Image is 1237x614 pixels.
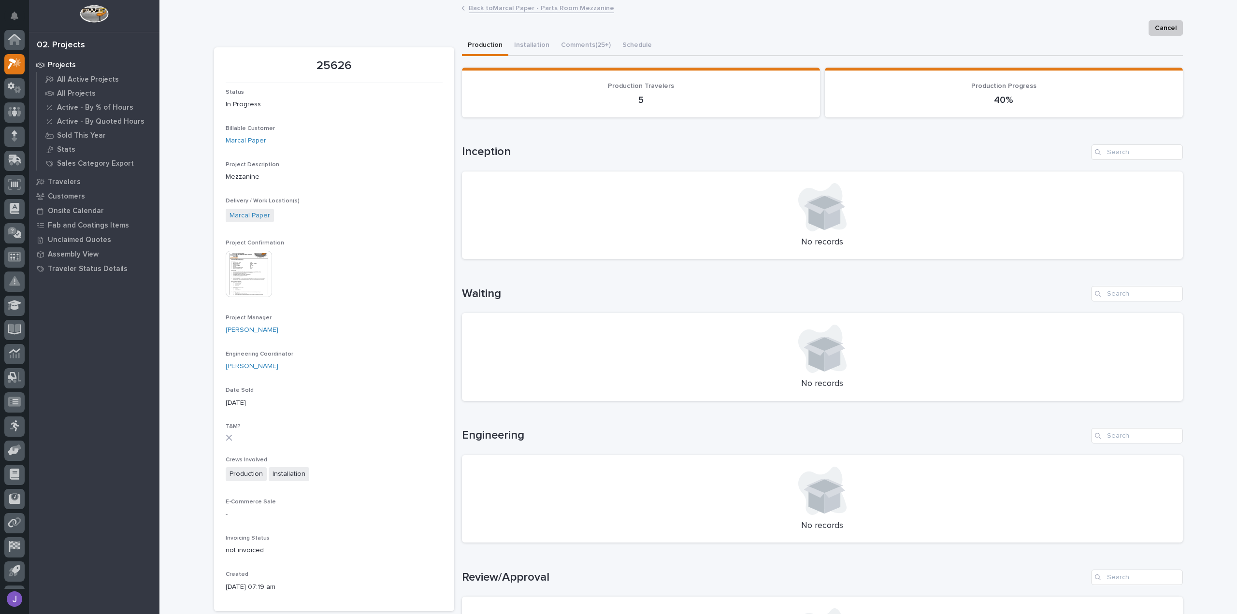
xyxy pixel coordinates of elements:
[48,207,104,215] p: Onsite Calendar
[226,162,279,168] span: Project Description
[226,126,275,131] span: Billable Customer
[1149,20,1183,36] button: Cancel
[1091,570,1183,585] input: Search
[226,59,443,73] p: 25626
[57,159,134,168] p: Sales Category Export
[971,83,1036,89] span: Production Progress
[29,232,159,247] a: Unclaimed Quotes
[226,509,443,519] p: -
[462,428,1087,443] h1: Engineering
[269,467,309,481] span: Installation
[37,114,159,128] a: Active - By Quoted Hours
[226,361,278,371] a: [PERSON_NAME]
[57,103,133,112] p: Active - By % of Hours
[57,89,96,98] p: All Projects
[226,89,244,95] span: Status
[226,398,443,408] p: [DATE]
[57,131,106,140] p: Sold This Year
[12,12,25,27] div: Notifications
[37,100,159,114] a: Active - By % of Hours
[1091,144,1183,160] input: Search
[1091,286,1183,301] input: Search
[29,247,159,261] a: Assembly View
[4,6,25,26] button: Notifications
[226,198,300,204] span: Delivery / Work Location(s)
[226,467,267,481] span: Production
[226,457,267,463] span: Crews Involved
[469,2,614,13] a: Back toMarcal Paper - Parts Room Mezzanine
[37,157,159,170] a: Sales Category Export
[608,83,674,89] span: Production Travelers
[57,145,75,154] p: Stats
[48,221,129,230] p: Fab and Coatings Items
[29,203,159,218] a: Onsite Calendar
[226,136,266,146] a: Marcal Paper
[226,172,443,182] p: Mezzanine
[555,36,617,56] button: Comments (25+)
[836,94,1171,106] p: 40%
[37,86,159,100] a: All Projects
[48,192,85,201] p: Customers
[29,189,159,203] a: Customers
[474,521,1171,531] p: No records
[226,387,254,393] span: Date Sold
[80,5,108,23] img: Workspace Logo
[29,57,159,72] a: Projects
[462,36,508,56] button: Production
[48,250,99,259] p: Assembly View
[57,117,144,126] p: Active - By Quoted Hours
[226,545,443,556] p: not invoiced
[37,72,159,86] a: All Active Projects
[226,325,278,335] a: [PERSON_NAME]
[57,75,119,84] p: All Active Projects
[230,211,270,221] a: Marcal Paper
[508,36,555,56] button: Installation
[226,351,293,357] span: Engineering Coordinator
[474,237,1171,248] p: No records
[29,261,159,276] a: Traveler Status Details
[4,589,25,609] button: users-avatar
[48,265,128,273] p: Traveler Status Details
[1155,22,1177,34] span: Cancel
[226,535,270,541] span: Invoicing Status
[474,94,808,106] p: 5
[226,499,276,505] span: E-Commerce Sale
[226,582,443,592] p: [DATE] 07:19 am
[617,36,658,56] button: Schedule
[226,100,443,110] p: In Progress
[37,143,159,156] a: Stats
[1091,428,1183,443] input: Search
[48,178,81,186] p: Travelers
[226,315,272,321] span: Project Manager
[462,287,1087,301] h1: Waiting
[226,424,241,429] span: T&M?
[37,129,159,142] a: Sold This Year
[29,174,159,189] a: Travelers
[226,571,248,577] span: Created
[48,236,111,244] p: Unclaimed Quotes
[226,240,284,246] span: Project Confirmation
[474,379,1171,389] p: No records
[462,145,1087,159] h1: Inception
[37,40,85,51] div: 02. Projects
[29,218,159,232] a: Fab and Coatings Items
[48,61,76,70] p: Projects
[462,571,1087,585] h1: Review/Approval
